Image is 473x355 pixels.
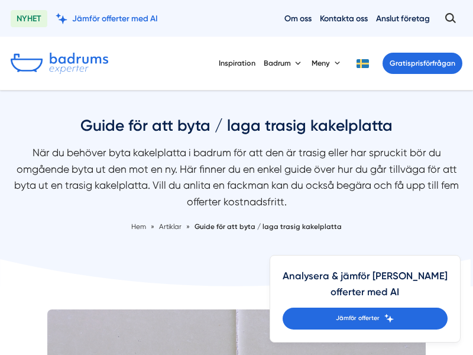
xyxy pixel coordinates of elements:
[283,308,448,330] a: Jämför offerter
[159,222,182,231] span: Artiklar
[159,222,183,231] a: Artiklar
[151,221,154,233] span: »
[438,8,462,28] button: Öppna sök
[336,314,380,324] span: Jämför offerter
[131,222,146,231] a: Hem
[11,53,108,74] img: Badrumsexperter.se logotyp
[11,10,47,27] span: NYHET
[312,49,342,77] button: Meny
[320,13,368,24] a: Kontakta oss
[56,13,158,24] a: Jämför offerter med AI
[11,221,463,233] nav: Breadcrumb
[284,13,312,24] a: Om oss
[283,268,448,308] h4: Analysera & jämför [PERSON_NAME] offerter med AI
[186,221,190,233] span: »
[376,13,430,24] a: Anslut företag
[11,115,463,145] h1: Guide för att byta / laga trasig kakelplatta
[219,49,255,77] a: Inspiration
[11,145,463,216] p: När du behöver byta kakelplatta i badrum för att den är trasig eller har spruckit bör du omgående...
[264,49,303,77] button: Badrum
[72,13,158,24] span: Jämför offerter med AI
[390,59,411,67] span: Gratis
[195,222,342,231] a: Guide för att byta / laga trasig kakelplatta
[383,53,462,74] a: Gratisprisförfrågan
